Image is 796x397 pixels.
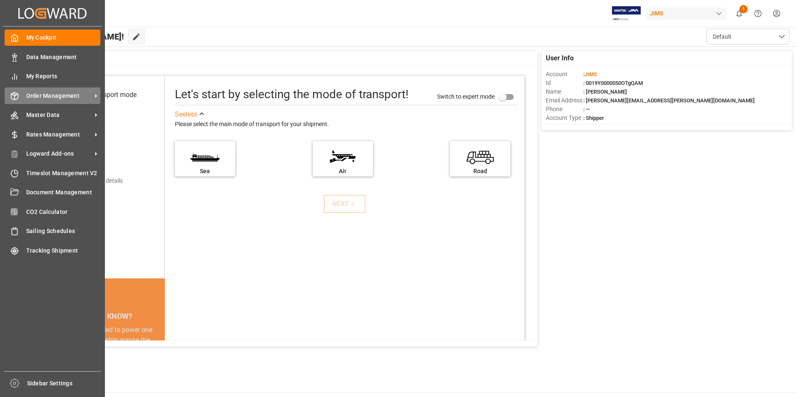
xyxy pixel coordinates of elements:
[706,29,790,45] button: open menu
[5,68,100,84] a: My Reports
[5,165,100,181] a: Timeslot Management V2
[26,72,101,81] span: My Reports
[749,4,767,23] button: Help Center
[546,87,583,96] span: Name
[583,80,643,86] span: : 0019Y0000050OTgQAM
[546,79,583,87] span: Id
[26,33,101,42] span: My Cockpit
[26,92,92,100] span: Order Management
[546,70,583,79] span: Account
[71,176,123,185] div: Add shipping details
[27,379,102,388] span: Sidebar Settings
[546,114,583,122] span: Account Type
[730,4,749,23] button: show 1 new notifications
[5,30,100,46] a: My Cockpit
[26,246,101,255] span: Tracking Shipment
[26,53,101,62] span: Data Management
[324,195,366,213] button: NEXT
[739,5,748,13] span: 1
[612,6,641,21] img: Exertis%20JAM%20-%20Email%20Logo.jpg_1722504956.jpg
[546,96,583,105] span: Email Address
[454,167,506,176] div: Road
[317,167,369,176] div: Air
[26,149,92,158] span: Logward Add-ons
[437,93,495,99] span: Switch to expert mode
[175,119,519,129] div: Please select the main mode of transport for your shipment.
[546,53,574,63] span: User Info
[5,184,100,201] a: Document Management
[26,169,101,178] span: Timeslot Management V2
[26,227,101,236] span: Sailing Schedules
[332,199,358,209] div: NEXT
[583,71,597,77] span: :
[583,97,755,104] span: : [PERSON_NAME][EMAIL_ADDRESS][PERSON_NAME][DOMAIN_NAME]
[26,130,92,139] span: Rates Management
[647,5,730,21] button: JIMS
[583,115,604,121] span: : Shipper
[5,223,100,239] a: Sailing Schedules
[179,167,231,176] div: Sea
[5,49,100,65] a: Data Management
[713,32,731,41] span: Default
[583,89,627,95] span: : [PERSON_NAME]
[153,325,165,395] button: next slide / item
[26,111,92,119] span: Master Data
[583,106,590,112] span: : —
[647,7,726,20] div: JIMS
[35,29,124,45] span: Hello [PERSON_NAME]!
[585,71,597,77] span: JIMS
[5,203,100,220] a: CO2 Calculator
[546,105,583,114] span: Phone
[175,109,197,119] div: See less
[5,242,100,258] a: Tracking Shipment
[26,208,101,216] span: CO2 Calculator
[175,86,408,103] div: Let's start by selecting the mode of transport!
[26,188,101,197] span: Document Management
